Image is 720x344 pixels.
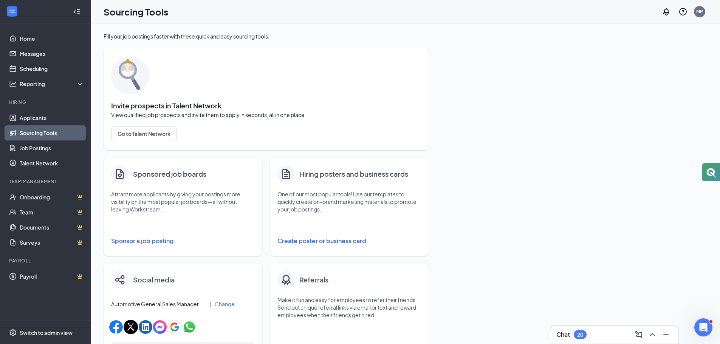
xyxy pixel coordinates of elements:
p: Make it fun and easy for employees to refer their friends. Send out unique referral links via ema... [277,296,421,319]
a: SurveysCrown [20,235,84,250]
span: View qualified job prospects and invite them to apply in seconds, all in one place. [111,111,421,119]
button: ComposeMessage [633,329,645,341]
svg: QuestionInfo [678,7,687,16]
button: Minimize [660,329,672,341]
iframe: Intercom live chat [694,318,712,336]
a: Talent Network [20,156,84,171]
img: linkedinIcon [139,320,152,334]
h4: Social media [133,275,175,285]
div: MP [696,8,703,15]
img: badge [280,274,292,286]
a: Messages [20,46,84,61]
img: facebookIcon [109,320,123,334]
svg: Settings [9,329,17,336]
button: Change [215,301,235,307]
a: Sourcing Tools [20,125,84,140]
svg: Collapse [73,8,81,15]
button: Create poster or business card [277,233,421,248]
h3: Chat [556,330,570,339]
button: Go to Talent Network [111,126,177,141]
img: facebookMessengerIcon [153,320,167,334]
svg: Document [280,168,292,180]
h4: Sponsored job boards [133,169,206,179]
a: PayrollCrown [20,269,84,284]
a: TeamCrown [20,205,84,220]
svg: WorkstreamLogo [8,8,16,15]
svg: Analysis [9,80,17,88]
div: Reporting [20,80,85,88]
p: One of our most popular tools! Use our templates to quickly create on-brand marketing materials t... [277,190,421,213]
div: Hiring [9,99,83,105]
a: Home [20,31,84,46]
h4: Hiring posters and business cards [299,169,408,179]
svg: ChevronUp [648,330,657,339]
svg: Minimize [661,330,670,339]
button: ChevronUp [646,329,658,341]
a: Job Postings [20,140,84,156]
div: Payroll [9,258,83,264]
a: DocumentsCrown [20,220,84,235]
span: Invite prospects in Talent Network [111,102,421,110]
a: Go to Talent Network [111,126,421,141]
img: xIcon [124,320,138,334]
img: sourcing-tools [111,57,149,94]
div: | [209,300,211,308]
div: Switch to admin view [20,329,73,336]
img: clipboard [114,168,126,180]
img: share [115,275,125,285]
a: OnboardingCrown [20,190,84,205]
span: Automotive General Sales Manager at [PERSON_NAME] Motors, [PERSON_NAME] Motors, Inc. [111,300,206,308]
button: Sponsor a job posting [111,233,255,248]
div: Fill your job postings faster with these quick and easy sourcing tools. [104,32,429,40]
p: Attract more applicants by giving your postings more visibility on the most popular job boards—al... [111,190,255,213]
h4: Referrals [299,275,328,285]
h1: Sourcing Tools [104,5,168,18]
img: whatsappIcon [183,320,196,334]
div: Team Management [9,178,83,185]
div: 20 [577,332,583,338]
svg: Notifications [662,7,671,16]
a: Applicants [20,110,84,125]
img: googleIcon [167,320,182,334]
a: Scheduling [20,61,84,76]
svg: ComposeMessage [634,330,643,339]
